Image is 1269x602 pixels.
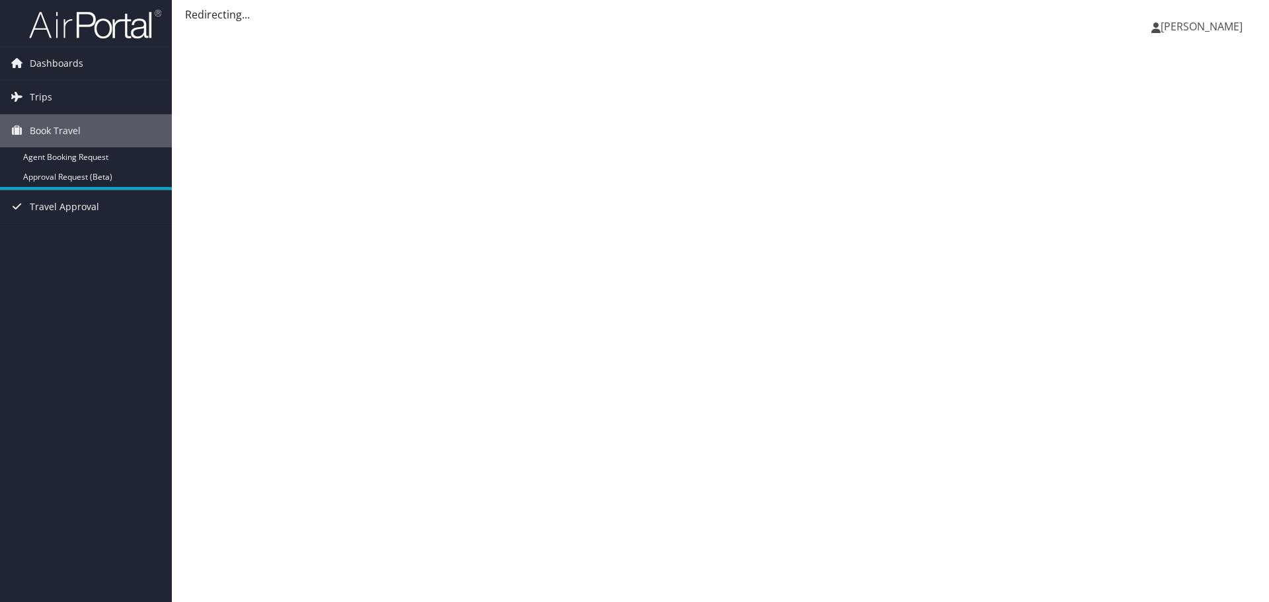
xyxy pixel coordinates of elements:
span: Book Travel [30,114,81,147]
span: Travel Approval [30,190,99,223]
span: Dashboards [30,47,83,80]
img: airportal-logo.png [29,9,161,40]
a: [PERSON_NAME] [1151,7,1256,46]
div: Redirecting... [185,7,1256,22]
span: [PERSON_NAME] [1161,19,1243,34]
span: Trips [30,81,52,114]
